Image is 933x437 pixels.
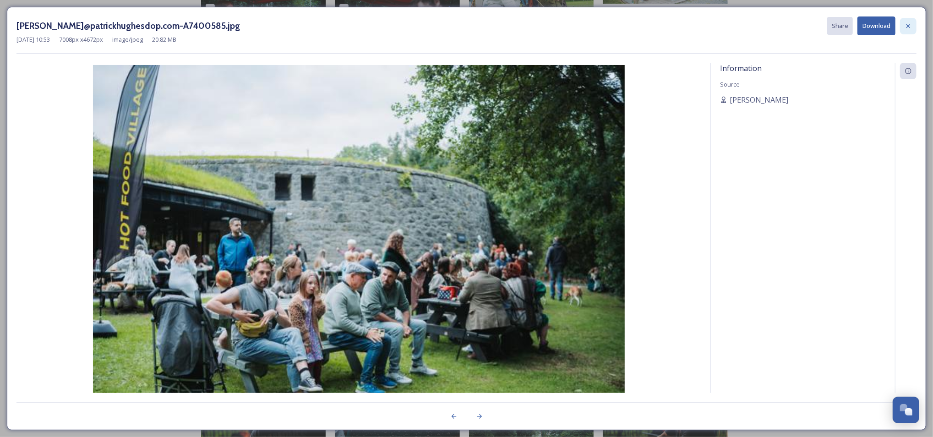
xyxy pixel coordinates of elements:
button: Open Chat [893,397,919,423]
button: Download [857,16,895,35]
span: image/jpeg [112,35,143,44]
img: 25d2c9f1-3144-458f-bef5-6cafa539f118.jpg [16,65,701,420]
span: [PERSON_NAME] [730,94,788,105]
span: 7008 px x 4672 px [59,35,103,44]
span: Information [720,63,762,73]
button: Share [827,17,853,35]
span: 20.82 MB [152,35,176,44]
span: [DATE] 10:53 [16,35,50,44]
h3: [PERSON_NAME]@patrickhughesdop.com-A7400585.jpg [16,19,240,33]
span: Source [720,80,740,88]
